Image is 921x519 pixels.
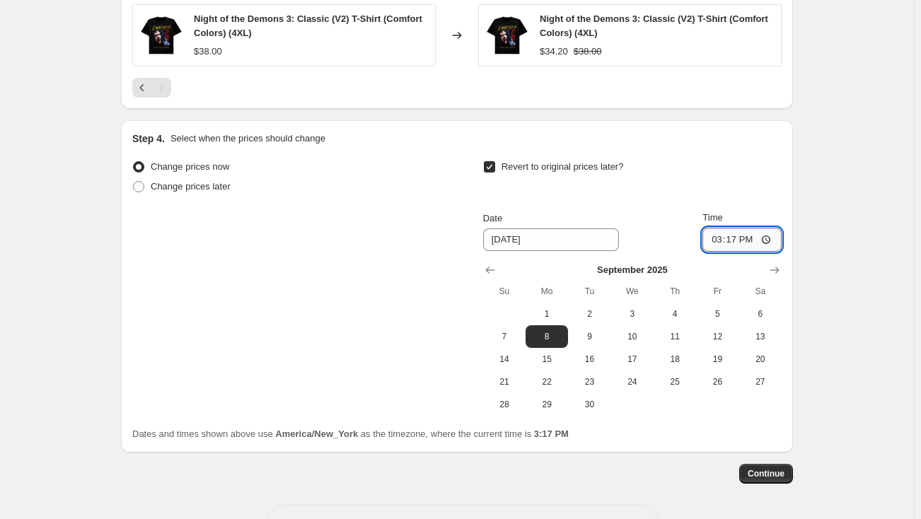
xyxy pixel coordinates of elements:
[696,280,738,303] th: Friday
[696,371,738,393] button: Friday September 26 2025
[132,78,152,98] button: Previous
[739,280,782,303] th: Saturday
[739,348,782,371] button: Saturday September 20 2025
[170,132,325,146] p: Select when the prices should change
[574,331,605,342] span: 9
[151,181,231,192] span: Change prices later
[654,325,696,348] button: Thursday September 11 2025
[617,376,648,387] span: 24
[568,393,610,416] button: Tuesday September 30 2025
[659,331,690,342] span: 11
[574,45,602,59] strike: $38.00
[654,371,696,393] button: Thursday September 25 2025
[654,303,696,325] button: Thursday September 4 2025
[275,428,358,439] b: America/New_York
[526,303,568,325] button: Monday September 1 2025
[568,371,610,393] button: Tuesday September 23 2025
[194,13,422,38] span: Night of the Demons 3: Classic (V2) T-Shirt (Comfort Colors) (4XL)
[486,14,528,57] img: NOTD-3-Classic-_V2_-Comfort-Colors_80x.png
[531,376,562,387] span: 22
[659,376,690,387] span: 25
[745,286,776,297] span: Sa
[483,371,526,393] button: Sunday September 21 2025
[480,260,500,280] button: Show previous month, August 2025
[483,213,502,223] span: Date
[617,308,648,320] span: 3
[702,228,782,252] input: 12:00
[696,303,738,325] button: Friday September 5 2025
[502,161,624,172] span: Revert to original prices later?
[483,348,526,371] button: Sunday September 14 2025
[574,354,605,365] span: 16
[568,303,610,325] button: Tuesday September 2 2025
[739,303,782,325] button: Saturday September 6 2025
[765,260,784,280] button: Show next month, October 2025
[526,280,568,303] th: Monday
[739,325,782,348] button: Saturday September 13 2025
[531,331,562,342] span: 8
[489,376,520,387] span: 21
[483,393,526,416] button: Sunday September 28 2025
[194,45,222,59] div: $38.00
[702,354,733,365] span: 19
[531,354,562,365] span: 15
[702,308,733,320] span: 5
[654,280,696,303] th: Thursday
[526,348,568,371] button: Monday September 15 2025
[659,308,690,320] span: 4
[659,286,690,297] span: Th
[540,13,768,38] span: Night of the Demons 3: Classic (V2) T-Shirt (Comfort Colors) (4XL)
[745,331,776,342] span: 13
[151,161,229,172] span: Change prices now
[611,348,654,371] button: Wednesday September 17 2025
[489,331,520,342] span: 7
[702,376,733,387] span: 26
[745,376,776,387] span: 27
[574,376,605,387] span: 23
[526,371,568,393] button: Monday September 22 2025
[526,393,568,416] button: Monday September 29 2025
[489,286,520,297] span: Su
[654,348,696,371] button: Thursday September 18 2025
[531,286,562,297] span: Mo
[531,308,562,320] span: 1
[745,354,776,365] span: 20
[696,348,738,371] button: Friday September 19 2025
[483,228,619,251] input: 8/25/2025
[132,132,165,146] h2: Step 4.
[748,468,784,479] span: Continue
[483,280,526,303] th: Sunday
[534,428,569,439] b: 3:17 PM
[611,303,654,325] button: Wednesday September 3 2025
[617,286,648,297] span: We
[489,399,520,410] span: 28
[659,354,690,365] span: 18
[132,78,171,98] nav: Pagination
[574,399,605,410] span: 30
[531,399,562,410] span: 29
[540,45,568,59] div: $34.20
[702,331,733,342] span: 12
[702,212,722,223] span: Time
[611,371,654,393] button: Wednesday September 24 2025
[526,325,568,348] button: Monday September 8 2025
[611,325,654,348] button: Wednesday September 10 2025
[489,354,520,365] span: 14
[568,325,610,348] button: Tuesday September 9 2025
[574,286,605,297] span: Tu
[574,308,605,320] span: 2
[739,464,793,484] button: Continue
[739,371,782,393] button: Saturday September 27 2025
[617,331,648,342] span: 10
[696,325,738,348] button: Friday September 12 2025
[611,280,654,303] th: Wednesday
[568,280,610,303] th: Tuesday
[617,354,648,365] span: 17
[745,308,776,320] span: 6
[483,325,526,348] button: Sunday September 7 2025
[568,348,610,371] button: Tuesday September 16 2025
[132,428,569,439] span: Dates and times shown above use as the timezone, where the current time is
[702,286,733,297] span: Fr
[140,14,183,57] img: NOTD-3-Classic-_V2_-Comfort-Colors_80x.png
